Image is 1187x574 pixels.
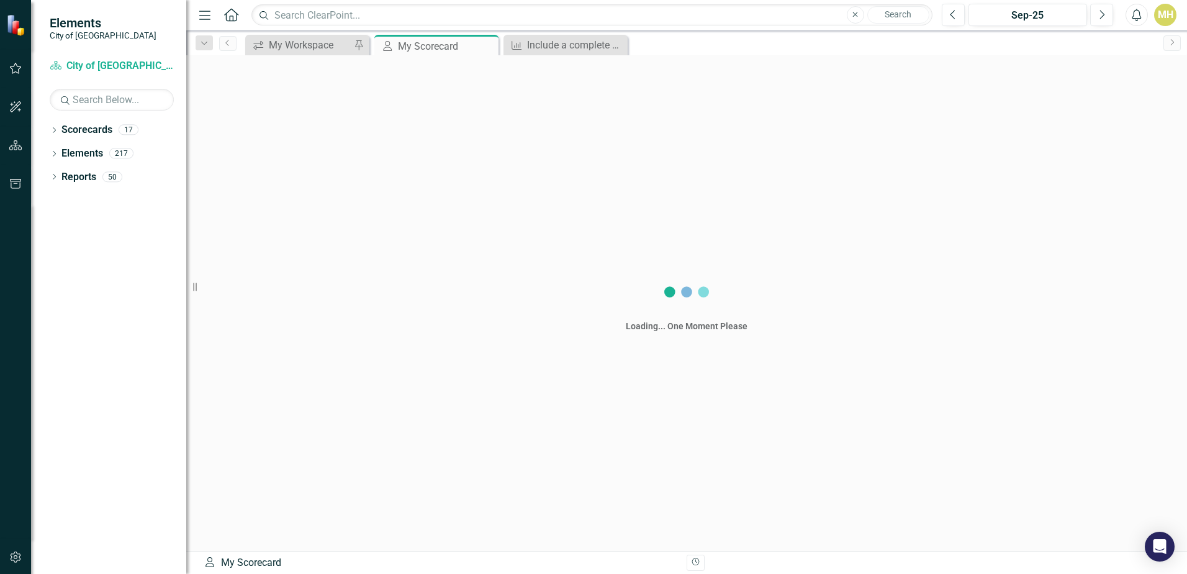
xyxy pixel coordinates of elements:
div: Open Intercom Messenger [1145,532,1175,562]
input: Search ClearPoint... [251,4,932,26]
div: Sep-25 [973,8,1083,23]
div: My Scorecard [398,39,495,54]
div: 17 [119,125,138,135]
button: MH [1154,4,1176,26]
button: Search [867,6,929,24]
small: City of [GEOGRAPHIC_DATA] [50,30,156,40]
a: My Workspace [248,37,351,53]
input: Search Below... [50,89,174,111]
a: City of [GEOGRAPHIC_DATA] Corporate Plan [50,59,174,73]
div: Loading... One Moment Please [626,320,747,332]
div: Include a complete east to west AAA bike route from 240th to [GEOGRAPHIC_DATA][PERSON_NAME] in th... [527,37,625,53]
a: Elements [61,147,103,161]
span: Elements [50,16,156,30]
a: Reports [61,170,96,184]
button: Sep-25 [968,4,1087,26]
a: Include a complete east to west AAA bike route from 240th to [GEOGRAPHIC_DATA][PERSON_NAME] in th... [507,37,625,53]
div: My Scorecard [204,556,677,570]
span: Search [885,9,911,19]
img: ClearPoint Strategy [6,14,28,36]
div: 217 [109,148,133,159]
div: My Workspace [269,37,351,53]
a: Scorecards [61,123,112,137]
div: 50 [102,171,122,182]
